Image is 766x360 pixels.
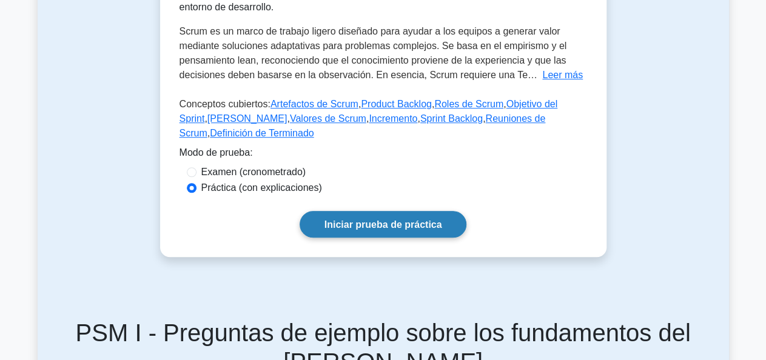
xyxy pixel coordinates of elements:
[180,147,253,158] font: Modo de prueba:
[417,113,420,124] font: ,
[180,26,567,80] font: Scrum es un marco de trabajo ligero diseñado para ayudar a los equipos a generar valor mediante s...
[207,113,287,124] a: [PERSON_NAME]
[210,128,314,138] a: Definición de Terminado
[542,70,583,80] font: Leer más
[503,99,506,109] font: ,
[324,219,442,230] font: Iniciar prueba de práctica
[270,99,358,109] a: Artefactos de Scrum
[290,113,366,124] a: Valores de Scrum
[287,113,289,124] font: ,
[201,167,306,177] font: Examen (cronometrado)
[300,211,467,237] a: Iniciar prueba de práctica
[542,68,583,82] button: Leer más
[201,182,322,193] font: Práctica (con explicaciones)
[432,99,434,109] font: ,
[180,99,270,109] font: Conceptos cubiertos:
[369,113,417,124] a: Incremento
[180,113,546,138] a: Reuniones de Scrum
[358,99,361,109] font: ,
[434,99,503,109] a: Roles de Scrum
[207,128,210,138] font: ,
[483,113,485,124] font: ,
[366,113,369,124] font: ,
[361,99,432,109] a: Product Backlog
[420,113,483,124] a: Sprint Backlog
[204,113,207,124] font: ,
